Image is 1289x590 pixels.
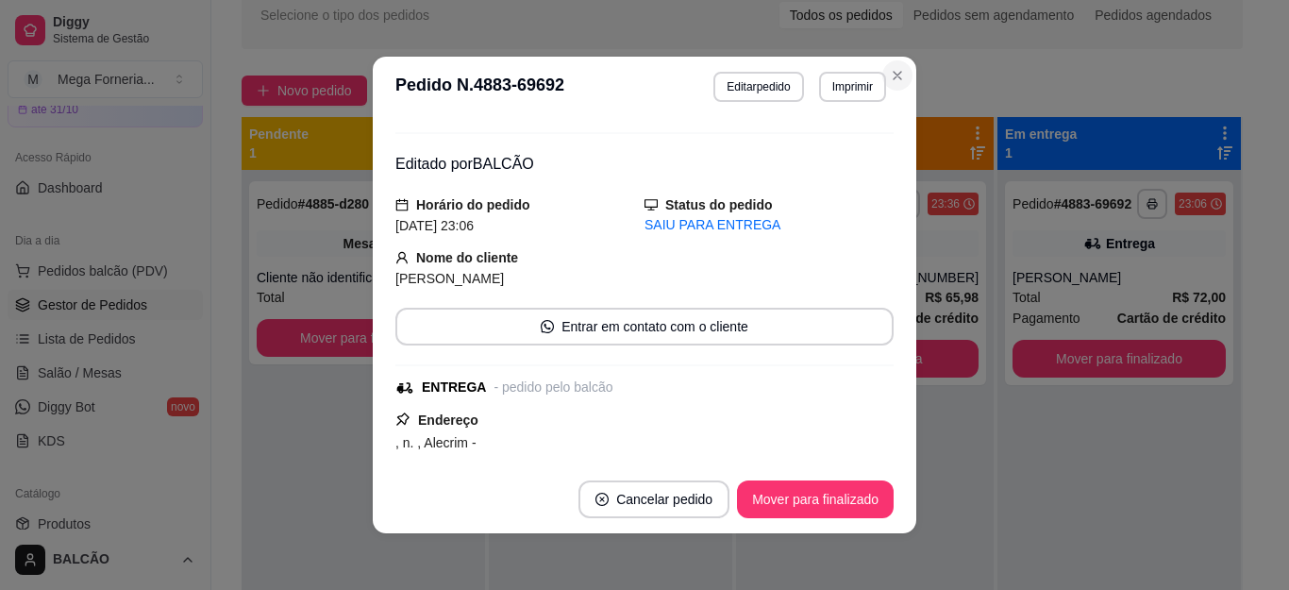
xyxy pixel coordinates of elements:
strong: Endereço [418,413,478,428]
div: ENTREGA [422,378,486,397]
div: - pedido pelo balcão [494,378,612,397]
span: desktop [644,198,658,211]
span: [DATE] 23:06 [395,218,474,233]
button: close-circleCancelar pedido [578,480,729,518]
span: whats-app [541,320,554,333]
span: calendar [395,198,409,211]
span: user [395,251,409,264]
strong: Status do pedido [665,197,773,212]
button: Close [882,60,912,91]
h3: Pedido N. 4883-69692 [395,72,564,102]
span: [PERSON_NAME] [395,271,504,286]
span: Editado por BALCÃO [395,156,534,172]
span: close-circle [595,493,609,506]
button: Imprimir [819,72,886,102]
strong: Nome do cliente [416,250,518,265]
button: whats-appEntrar em contato com o cliente [395,308,894,346]
span: , n. , Alecrim - [395,435,477,450]
button: Mover para finalizado [737,480,894,518]
strong: Horário do pedido [416,197,530,212]
span: pushpin [395,412,410,427]
div: SAIU PARA ENTREGA [644,215,894,235]
button: Editarpedido [713,72,803,102]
